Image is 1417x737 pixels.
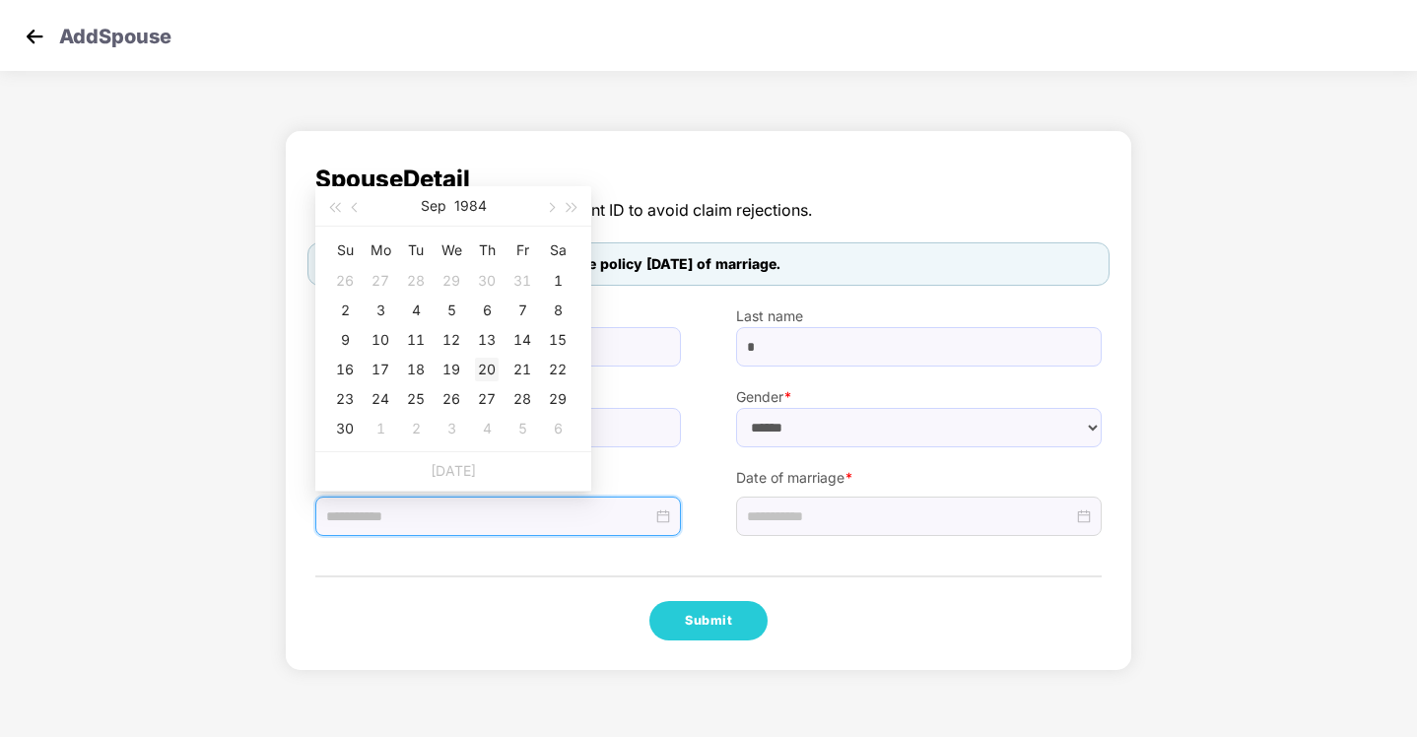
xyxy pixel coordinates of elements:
td: 1984-08-31 [505,266,540,296]
td: 1984-09-08 [540,296,575,325]
td: 1984-09-19 [434,355,469,384]
td: 1984-10-06 [540,414,575,443]
div: 20 [475,358,499,381]
label: Date of marriage [736,467,1102,489]
td: 1984-08-27 [363,266,398,296]
th: Tu [398,234,434,266]
div: 2 [404,417,428,440]
td: 1984-09-21 [505,355,540,384]
td: 1984-09-09 [327,325,363,355]
div: 31 [510,269,534,293]
div: 18 [404,358,428,381]
td: 1984-09-20 [469,355,505,384]
td: 1984-08-30 [469,266,505,296]
div: 26 [333,269,357,293]
th: We [434,234,469,266]
td: 1984-09-23 [327,384,363,414]
div: 15 [546,328,570,352]
td: 1984-09-18 [398,355,434,384]
td: 1984-09-27 [469,384,505,414]
div: 16 [333,358,357,381]
td: 1984-09-07 [505,296,540,325]
div: 27 [475,387,499,411]
td: 1984-10-01 [363,414,398,443]
div: 17 [369,358,392,381]
label: Last name [736,305,1102,327]
div: 9 [333,328,357,352]
div: 14 [510,328,534,352]
div: 26 [439,387,463,411]
div: 23 [333,387,357,411]
td: 1984-09-13 [469,325,505,355]
div: 24 [369,387,392,411]
td: 1984-09-10 [363,325,398,355]
div: 13 [475,328,499,352]
td: 1984-09-25 [398,384,434,414]
div: 4 [475,417,499,440]
div: 28 [404,269,428,293]
div: 21 [510,358,534,381]
div: 5 [439,299,463,322]
td: 1984-10-02 [398,414,434,443]
div: 19 [439,358,463,381]
td: 1984-09-11 [398,325,434,355]
div: 5 [510,417,534,440]
td: 1984-09-14 [505,325,540,355]
button: Submit [649,601,768,640]
td: 1984-09-03 [363,296,398,325]
td: 1984-09-02 [327,296,363,325]
button: Sep [421,186,446,226]
td: 1984-09-06 [469,296,505,325]
div: 3 [369,299,392,322]
td: 1984-09-17 [363,355,398,384]
div: 25 [404,387,428,411]
td: 1984-09-26 [434,384,469,414]
div: 4 [404,299,428,322]
td: 1984-09-04 [398,296,434,325]
div: 3 [439,417,463,440]
div: 8 [546,299,570,322]
span: Spouse Detail [315,161,1102,198]
div: 30 [333,417,357,440]
td: 1984-09-15 [540,325,575,355]
label: Gender [736,386,1102,408]
p: Add Spouse [59,22,171,45]
td: 1984-09-24 [363,384,398,414]
div: 11 [404,328,428,352]
div: 6 [546,417,570,440]
td: 1984-10-03 [434,414,469,443]
td: 1984-08-28 [398,266,434,296]
div: 7 [510,299,534,322]
img: svg+xml;base64,PHN2ZyB4bWxucz0iaHR0cDovL3d3dy53My5vcmcvMjAwMC9zdmciIHdpZHRoPSIzMCIgaGVpZ2h0PSIzMC... [20,22,49,51]
th: Mo [363,234,398,266]
td: 1984-09-12 [434,325,469,355]
div: 10 [369,328,392,352]
button: 1984 [454,186,487,226]
td: 1984-08-26 [327,266,363,296]
td: 1984-09-05 [434,296,469,325]
div: 27 [369,269,392,293]
div: 1 [546,269,570,293]
div: 28 [510,387,534,411]
a: [DATE] [431,462,476,479]
td: 1984-09-29 [540,384,575,414]
td: 1984-10-05 [505,414,540,443]
th: Sa [540,234,575,266]
th: Th [469,234,505,266]
td: 1984-08-29 [434,266,469,296]
div: 12 [439,328,463,352]
div: 2 [333,299,357,322]
td: 1984-10-04 [469,414,505,443]
div: 6 [475,299,499,322]
div: 30 [475,269,499,293]
td: 1984-09-28 [505,384,540,414]
td: 1984-09-22 [540,355,575,384]
div: 22 [546,358,570,381]
div: 29 [439,269,463,293]
th: Su [327,234,363,266]
div: 1 [369,417,392,440]
span: The detail should be as per government ID to avoid claim rejections. [315,198,1102,223]
th: Fr [505,234,540,266]
td: 1984-09-01 [540,266,575,296]
td: 1984-09-30 [327,414,363,443]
